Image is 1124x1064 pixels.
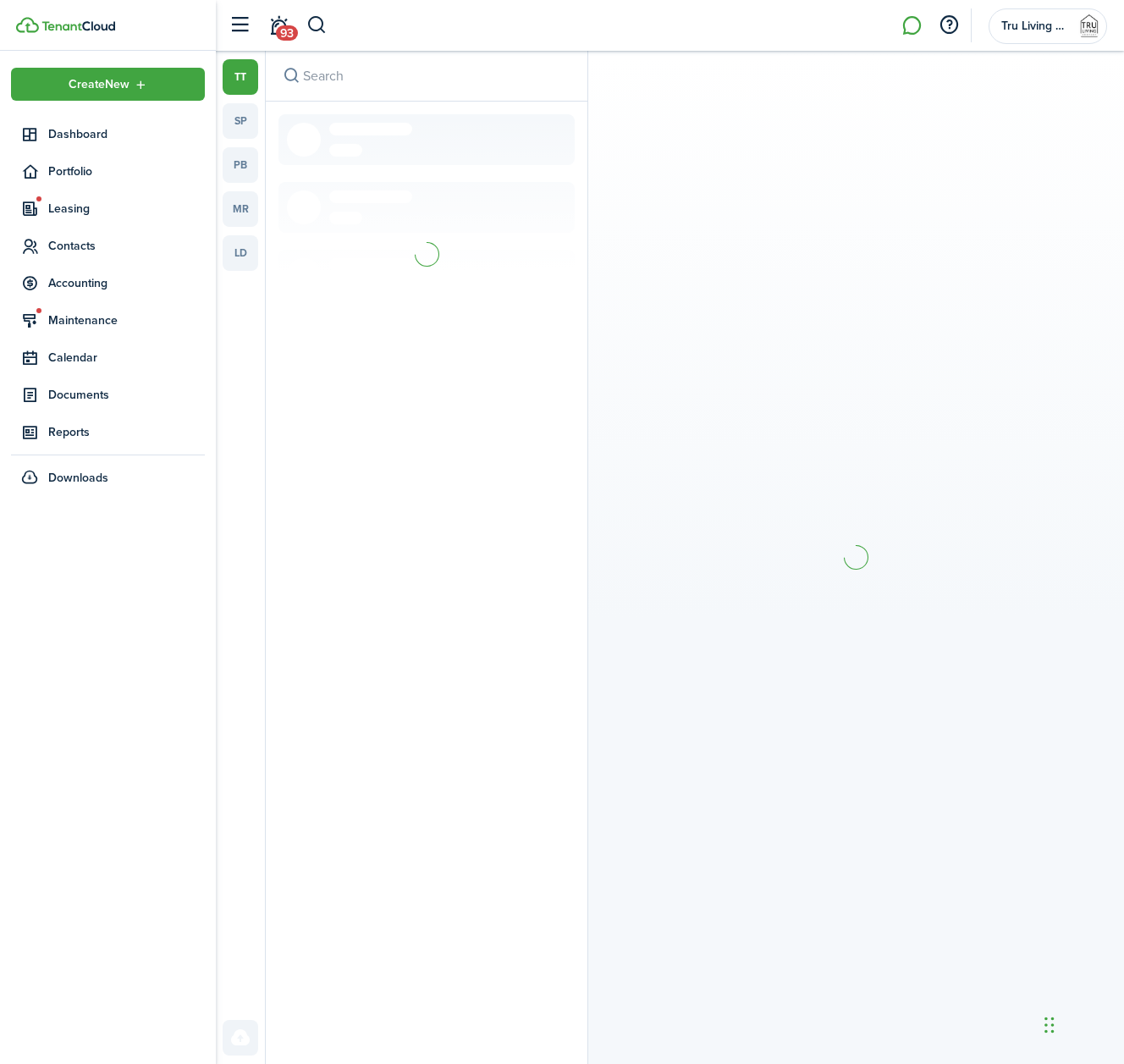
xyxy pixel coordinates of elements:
span: Leasing [48,200,205,218]
span: Contacts [48,237,205,255]
button: Search [279,64,303,88]
a: Dashboard [11,118,205,151]
a: sp [223,103,258,139]
a: pb [223,147,258,183]
a: Notifications [262,4,295,47]
span: Dashboard [48,125,205,143]
a: ld [223,235,258,271]
span: Tru Living Company, LLC [1001,20,1069,32]
span: Reports [48,423,205,441]
img: TenantCloud [16,17,39,33]
a: Reports [11,416,205,449]
a: mr [223,191,258,227]
div: Drag [1044,1000,1055,1050]
input: search [266,51,587,101]
img: Loading [841,543,871,572]
span: Maintenance [48,311,205,329]
button: Open resource center [934,11,963,40]
button: Open menu [11,68,205,101]
img: TenantCloud [41,21,115,31]
button: Search [306,11,328,40]
a: tt [223,59,258,95]
span: Create New [69,79,129,91]
span: 93 [276,25,298,41]
span: Calendar [48,349,205,367]
span: Portfolio [48,163,205,180]
button: Open sidebar [223,9,256,41]
img: Tru Living Company, LLC [1076,13,1103,40]
img: Loading [412,240,442,269]
span: Documents [48,386,205,404]
iframe: Chat Widget [1039,983,1124,1064]
span: Accounting [48,274,205,292]
span: Downloads [48,469,108,487]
